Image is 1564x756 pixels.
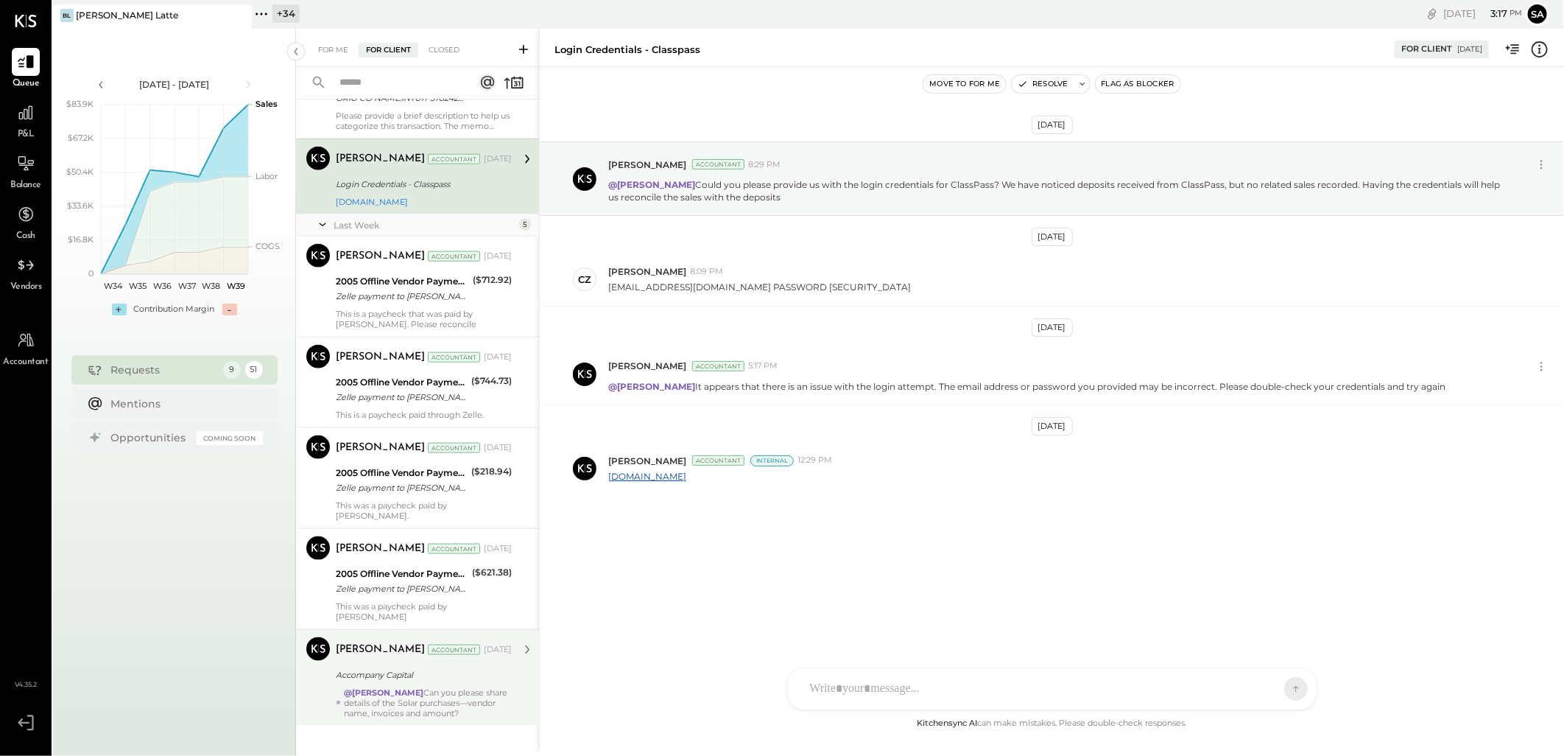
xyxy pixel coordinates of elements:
text: Labor [256,171,278,181]
div: Zelle payment to [PERSON_NAME] 25974029143 [336,480,467,495]
div: ($218.94) [471,464,512,479]
div: [DATE] [1032,116,1073,134]
div: Zelle payment to [PERSON_NAME] JPM99bj5lkw5 [336,390,467,405]
text: W36 [152,281,171,291]
div: Opportunities [111,430,189,445]
div: Login Credentials - Classpass [336,177,507,192]
text: $50.4K [66,167,94,177]
div: This is a paycheck paid through Zelle. [336,410,512,420]
a: Balance [1,150,51,192]
div: Internal [750,455,794,466]
button: Flag as Blocker [1096,75,1180,93]
button: Resolve [1012,75,1074,93]
div: ($712.92) [473,273,512,287]
div: This was a paycheck paid by [PERSON_NAME]. [336,500,512,521]
span: 5:17 PM [748,360,778,372]
div: [DATE] [1457,44,1482,55]
div: Accountant [428,645,480,655]
div: [DATE] [484,543,512,555]
button: Move to for me [923,75,1006,93]
div: Contribution Margin [134,304,215,315]
a: [DOMAIN_NAME] [336,197,408,207]
a: Queue [1,48,51,91]
div: 2005 Offline Vendor Payments [336,567,468,581]
div: Accountant [428,251,480,262]
div: Mentions [111,396,256,411]
div: + 34 [272,4,300,23]
span: 12:29 PM [797,455,832,466]
div: [DATE] [484,251,512,262]
p: It appears that there is an issue with the login attempt. The email address or password you provi... [608,380,1445,393]
text: W35 [129,281,147,291]
text: W39 [226,281,244,291]
div: [PERSON_NAME] [336,441,425,455]
div: For Client [1401,43,1452,55]
div: Accompany Capital [336,668,507,682]
div: CZ [578,273,591,287]
p: Could you please provide us with the login credentials for ClassPass? We have noticed deposits re... [608,178,1505,203]
div: Closed [421,43,467,57]
div: Accountant [428,352,480,363]
span: [PERSON_NAME] [608,265,686,278]
div: [DATE] [1443,7,1522,21]
div: [DATE] [484,442,512,454]
div: Login Credentials - Classpass [554,43,700,57]
div: [PERSON_NAME] Latte [76,9,178,21]
span: Accountant [4,356,49,369]
div: [PERSON_NAME] [336,643,425,657]
span: [PERSON_NAME] [608,360,686,372]
div: [DATE] [484,153,512,165]
div: 2005 Offline Vendor Payments [336,375,467,390]
span: P&L [18,128,35,141]
span: Cash [16,230,35,243]
text: W38 [202,281,220,291]
strong: @[PERSON_NAME] [608,179,695,190]
text: $83.9K [66,99,94,109]
a: Vendors [1,251,51,294]
div: Accountant [428,154,480,164]
div: For Me [311,43,356,57]
div: [DATE] [484,644,512,656]
div: ($744.73) [471,374,512,388]
div: [DATE] - [DATE] [112,78,237,91]
div: Coming Soon [197,431,263,445]
div: Zelle payment to [PERSON_NAME] JPM99bijz42m [336,289,468,304]
div: [DATE] [1032,318,1073,337]
div: Accountant [428,443,480,453]
text: 0 [88,268,94,279]
a: P&L [1,99,51,141]
text: $16.8K [68,234,94,245]
div: [PERSON_NAME] [336,249,425,264]
text: $33.6K [67,200,94,211]
div: Zelle payment to [PERSON_NAME] JPM99bkq5gzl [336,581,468,596]
div: [DATE] [1032,228,1073,246]
a: [DOMAIN_NAME] [608,471,686,482]
span: [PERSON_NAME] [608,158,686,171]
div: + [112,304,127,315]
div: BL [60,9,74,22]
div: Please provide a brief description to help us categorize this transaction. The memo might be help... [336,111,512,131]
span: 8:09 PM [690,266,723,278]
span: Vendors [10,281,42,294]
div: Last Week [334,219,515,231]
strong: @[PERSON_NAME] [344,687,423,698]
span: Queue [13,77,40,91]
div: 2005 Offline Vendor Payments [336,274,468,289]
text: Sales [256,99,278,109]
div: Requests [111,363,216,377]
div: - [222,304,237,315]
button: Sa [1526,2,1549,26]
div: 2005 Offline Vendor Payments [336,466,467,480]
div: Accountant [692,361,744,371]
a: Accountant [1,326,51,369]
span: [PERSON_NAME] [608,455,686,467]
text: W37 [177,281,195,291]
div: 51 [245,361,263,379]
strong: @[PERSON_NAME] [608,381,695,392]
div: [DATE] [1032,417,1073,435]
div: This was a paycheck paid by [PERSON_NAME] [336,601,512,622]
p: [EMAIL_ADDRESS][DOMAIN_NAME] PASSWORD [SECURITY_DATA] [608,281,911,293]
div: For Client [359,43,418,57]
div: This is a paycheck that was paid by [PERSON_NAME]. Please reconcile [336,309,512,329]
text: COGS [256,241,280,251]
